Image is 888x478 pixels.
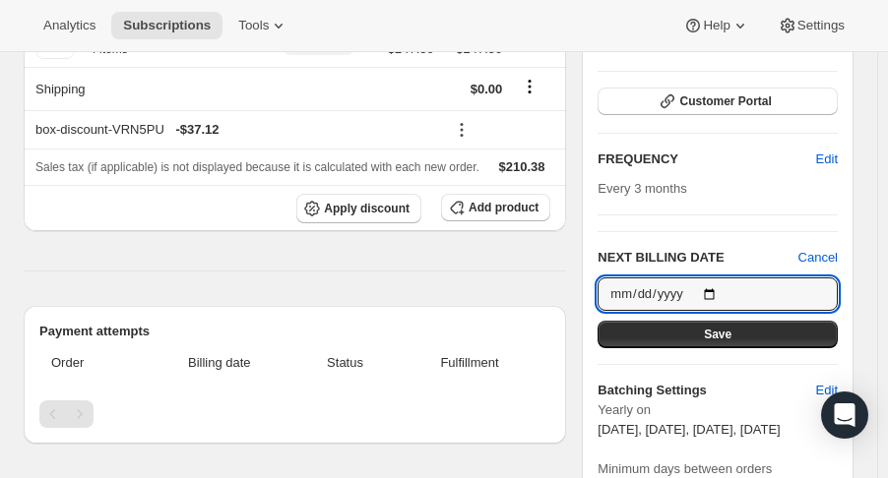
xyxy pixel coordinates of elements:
[35,160,479,174] span: Sales tax (if applicable) is not displayed because it is calculated with each new order.
[39,341,143,385] th: Order
[598,422,780,437] span: [DATE], [DATE], [DATE], [DATE]
[514,76,545,97] button: Shipping actions
[324,201,410,216] span: Apply discount
[499,159,545,174] span: $210.38
[704,327,731,342] span: Save
[39,400,550,428] nav: Pagination
[24,67,262,110] th: Shipping
[226,12,300,39] button: Tools
[804,144,850,175] button: Edit
[43,18,95,33] span: Analytics
[32,12,107,39] button: Analytics
[598,181,686,196] span: Every 3 months
[149,353,289,373] span: Billing date
[441,194,550,221] button: Add product
[703,18,729,33] span: Help
[111,12,222,39] button: Subscriptions
[301,353,388,373] span: Status
[797,18,845,33] span: Settings
[798,248,838,268] button: Cancel
[471,82,503,96] span: $0.00
[469,200,539,215] span: Add product
[39,322,550,341] h2: Payment attempts
[821,391,868,439] div: Open Intercom Messenger
[175,120,219,140] span: - $37.12
[401,353,539,373] span: Fulfillment
[598,88,838,115] button: Customer Portal
[598,381,815,400] h6: Batching Settings
[766,12,856,39] button: Settings
[671,12,761,39] button: Help
[35,120,434,140] div: box-discount-VRN5PU
[816,381,838,400] span: Edit
[238,18,269,33] span: Tools
[598,321,838,348] button: Save
[123,18,211,33] span: Subscriptions
[598,149,815,169] h2: FREQUENCY
[598,400,838,420] span: Yearly on
[296,194,421,223] button: Apply discount
[679,93,771,109] span: Customer Portal
[816,149,838,169] span: Edit
[598,248,797,268] h2: NEXT BILLING DATE
[804,375,850,406] button: Edit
